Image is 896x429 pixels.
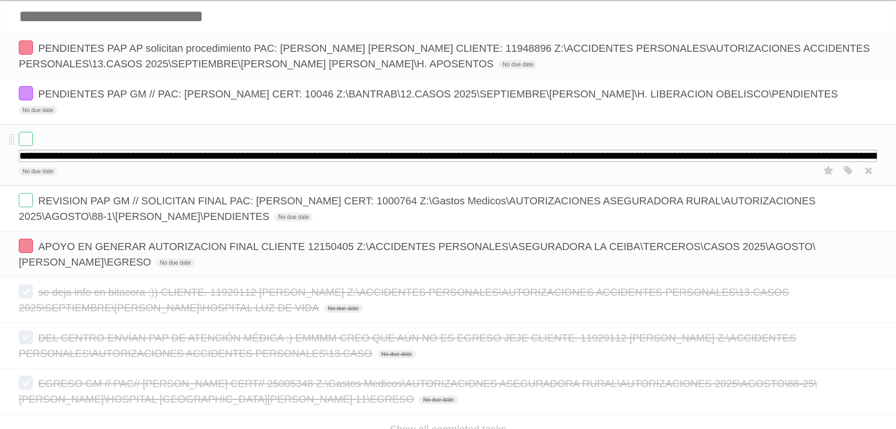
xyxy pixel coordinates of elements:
[19,193,33,207] label: Done
[38,88,840,100] span: PENDIENTES PAP GM // PAC: [PERSON_NAME] CERT: 10046 Z:\BANTRAB\12.CASOS 2025\SEPTIEMBRE\[PERSON_N...
[19,40,33,55] label: Done
[19,378,817,405] span: EGRESO GM // PAC// [PERSON_NAME] CERT// 25005348 Z:\Gastos Medicos\AUTORIZACIONES ASEGURADORA RUR...
[19,376,33,390] label: Done
[275,213,313,221] span: No due date
[19,286,789,314] span: se deja info en bitacora :)) CLIENTE. 11929112 [PERSON_NAME] Z:\ACCIDENTES PERSONALES\AUTORIZACIO...
[19,239,33,253] label: Done
[19,132,33,146] label: Done
[19,241,816,268] span: APOYO EN GENERAR AUTORIZACION FINAL CLIENTE 12150405 Z:\ACCIDENTES PERSONALES\ASEGURADORA LA CEIB...
[378,350,416,358] span: No due date
[19,332,796,359] span: DEL CENTRO ENVÍAN PAP DE ATENCIÓN MÉDICA :) EMMMM CREO QUE AÚN NO ES EGRESO JEJE CLIENTE. 1192911...
[19,106,57,114] span: No due date
[19,86,33,100] label: Done
[19,195,816,222] span: REVISION PAP GM // SOLICITAN FINAL PAC: [PERSON_NAME] CERT: 1000764 Z:\Gastos Medicos\AUTORIZACIO...
[19,284,33,299] label: Done
[19,42,870,70] span: PENDIENTES PAP AP solicitan procedimiento PAC: [PERSON_NAME] [PERSON_NAME] CLIENTE: 11948896 Z:\A...
[19,330,33,344] label: Done
[419,396,457,404] span: No due date
[499,60,537,69] span: No due date
[820,163,838,178] label: Star task
[19,167,57,176] span: No due date
[156,259,194,267] span: No due date
[324,304,362,313] span: No due date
